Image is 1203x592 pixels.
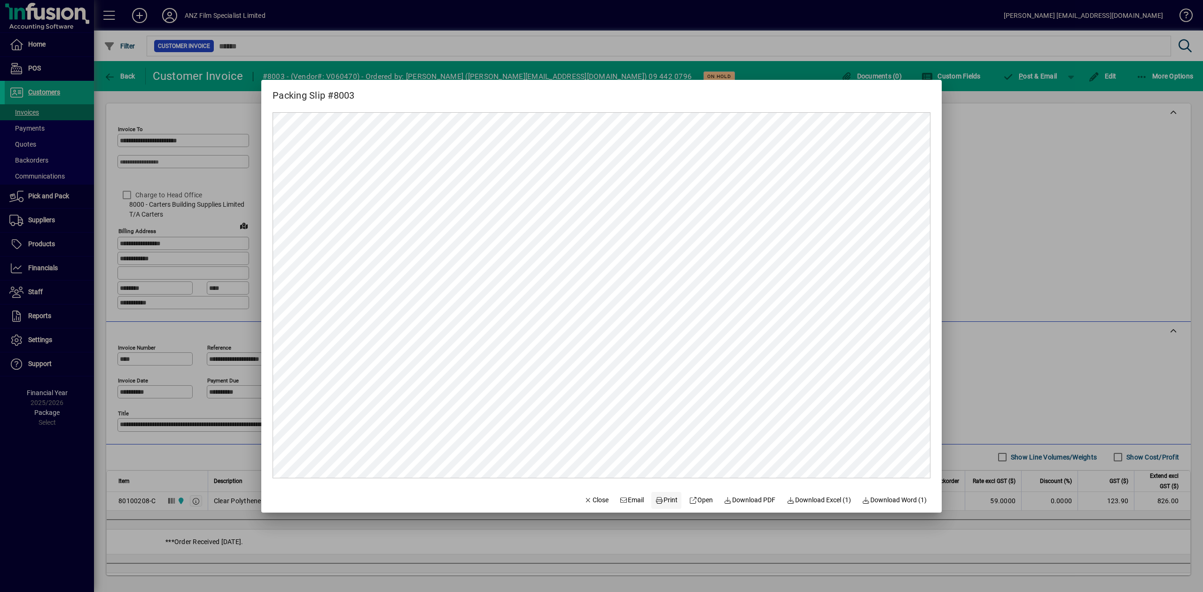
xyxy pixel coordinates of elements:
a: Open [685,492,717,509]
button: Print [651,492,681,509]
span: Close [584,495,609,505]
h2: Packing Slip #8003 [261,80,366,103]
button: Close [580,492,612,509]
span: Download PDF [724,495,776,505]
button: Download Word (1) [859,492,931,509]
span: Download Excel (1) [787,495,851,505]
span: Download Word (1) [862,495,927,505]
span: Open [689,495,713,505]
a: Download PDF [720,492,780,509]
span: Print [655,495,678,505]
span: Email [620,495,644,505]
button: Email [616,492,648,509]
button: Download Excel (1) [783,492,855,509]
